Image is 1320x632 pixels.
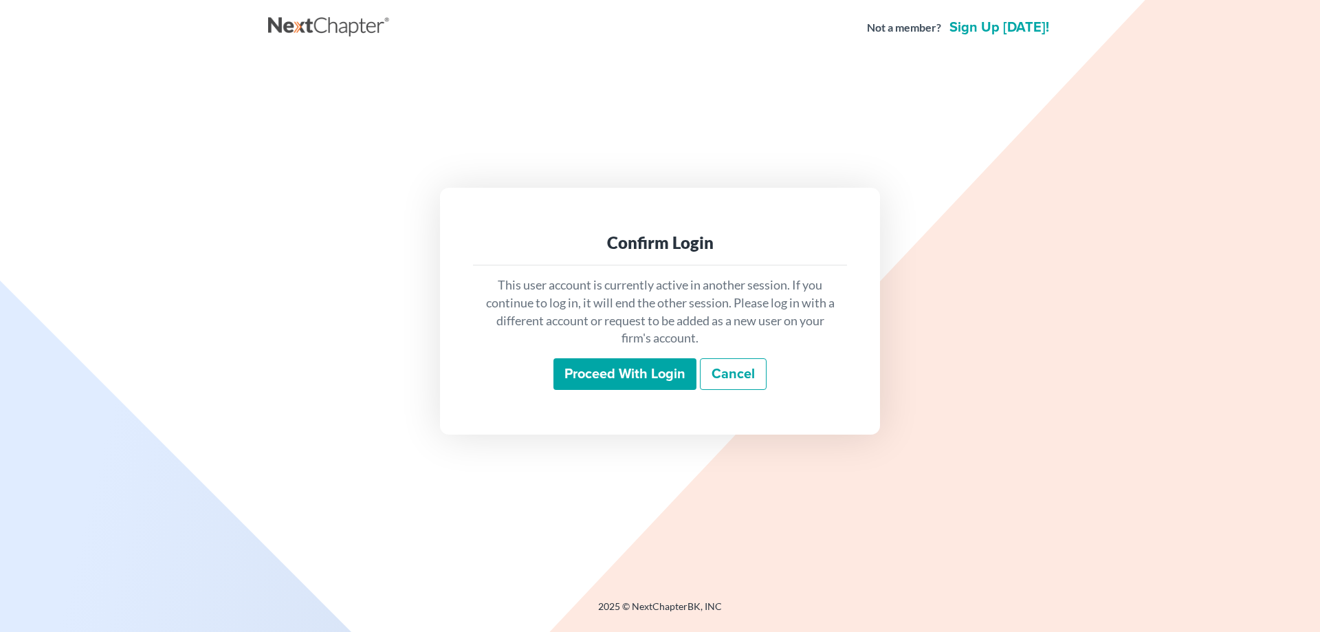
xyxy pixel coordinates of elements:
[700,358,767,390] a: Cancel
[268,600,1052,624] div: 2025 © NextChapterBK, INC
[867,20,941,36] strong: Not a member?
[484,276,836,347] p: This user account is currently active in another session. If you continue to log in, it will end ...
[553,358,696,390] input: Proceed with login
[947,21,1052,34] a: Sign up [DATE]!
[484,232,836,254] div: Confirm Login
